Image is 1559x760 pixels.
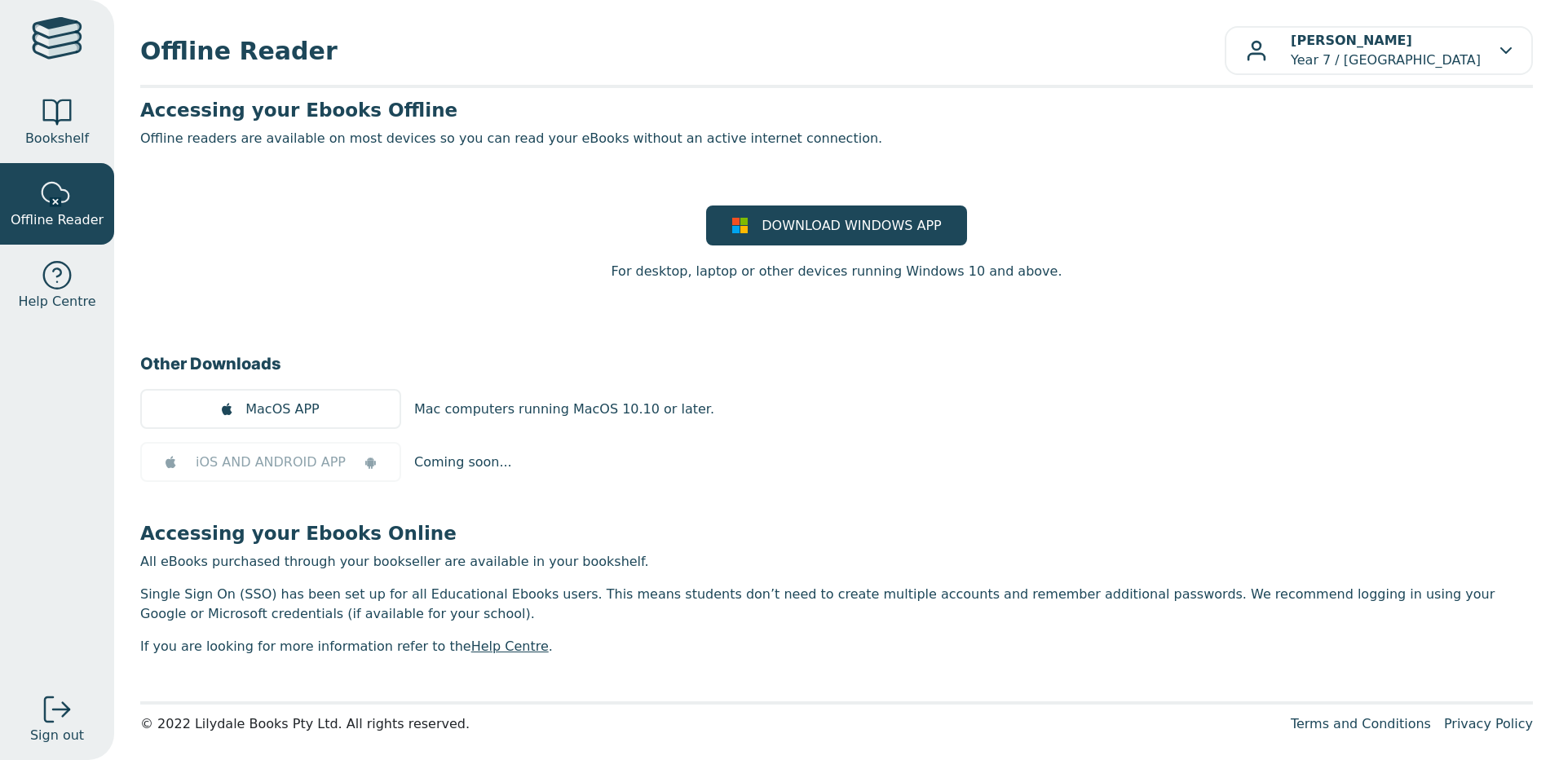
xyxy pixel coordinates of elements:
[140,552,1533,572] p: All eBooks purchased through your bookseller are available in your bookshelf.
[140,33,1225,69] span: Offline Reader
[196,453,346,472] span: iOS AND ANDROID APP
[414,400,714,419] p: Mac computers running MacOS 10.10 or later.
[11,210,104,230] span: Offline Reader
[1225,26,1533,75] button: [PERSON_NAME]Year 7 / [GEOGRAPHIC_DATA]
[471,638,549,654] a: Help Centre
[140,637,1533,656] p: If you are looking for more information refer to the .
[140,585,1533,624] p: Single Sign On (SSO) has been set up for all Educational Ebooks users. This means students don’t ...
[762,216,941,236] span: DOWNLOAD WINDOWS APP
[245,400,319,419] span: MacOS APP
[1291,716,1431,731] a: Terms and Conditions
[30,726,84,745] span: Sign out
[1444,716,1533,731] a: Privacy Policy
[140,129,1533,148] p: Offline readers are available on most devices so you can read your eBooks without an active inter...
[1291,31,1481,70] p: Year 7 / [GEOGRAPHIC_DATA]
[611,262,1062,281] p: For desktop, laptop or other devices running Windows 10 and above.
[18,292,95,312] span: Help Centre
[140,714,1278,734] div: © 2022 Lilydale Books Pty Ltd. All rights reserved.
[414,453,512,472] p: Coming soon...
[140,351,1533,376] h3: Other Downloads
[1291,33,1412,48] b: [PERSON_NAME]
[140,98,1533,122] h3: Accessing your Ebooks Offline
[140,389,401,429] a: MacOS APP
[140,521,1533,546] h3: Accessing your Ebooks Online
[706,205,967,245] a: DOWNLOAD WINDOWS APP
[25,129,89,148] span: Bookshelf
